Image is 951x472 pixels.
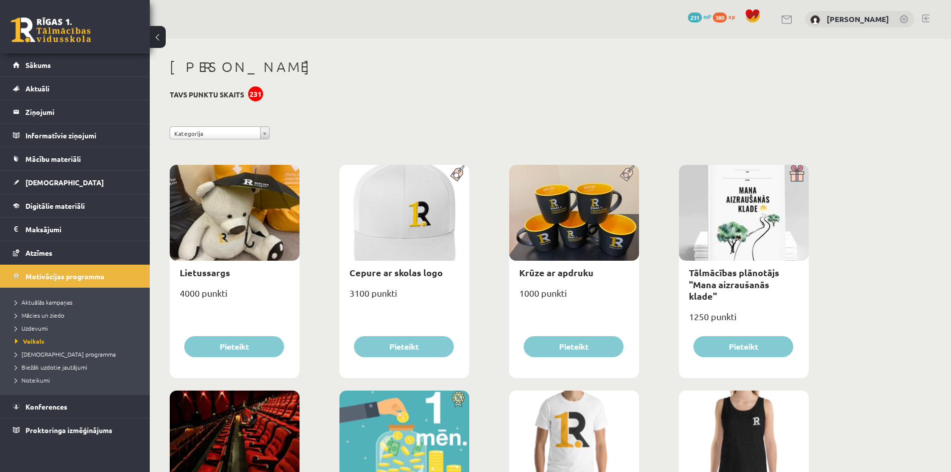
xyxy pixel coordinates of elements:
[509,285,639,310] div: 1000 punkti
[354,336,454,357] button: Pieteikt
[713,12,727,22] span: 380
[728,12,735,20] span: xp
[170,285,300,310] div: 4000 punkti
[13,218,137,241] a: Maksājumi
[25,60,51,69] span: Sākums
[25,402,67,411] span: Konferences
[184,336,284,357] button: Pieteikt
[15,337,44,345] span: Veikals
[688,12,711,20] a: 231 mP
[693,336,793,357] button: Pieteikt
[170,126,270,139] a: Kategorija
[170,58,809,75] h1: [PERSON_NAME]
[13,395,137,418] a: Konferences
[679,308,809,333] div: 1250 punkti
[15,311,140,320] a: Mācies un ziedo
[447,391,469,408] img: Atlaide
[15,298,72,306] span: Aktuālās kampaņas
[827,14,889,24] a: [PERSON_NAME]
[339,285,469,310] div: 3100 punkti
[447,165,469,182] img: Populāra prece
[25,201,85,210] span: Digitālie materiāli
[170,90,244,99] h3: Tavs punktu skaits
[25,426,112,435] span: Proktoringa izmēģinājums
[13,171,137,194] a: [DEMOGRAPHIC_DATA]
[703,12,711,20] span: mP
[15,363,140,372] a: Biežāk uzdotie jautājumi
[11,17,91,42] a: Rīgas 1. Tālmācības vidusskola
[617,165,639,182] img: Populāra prece
[13,124,137,147] a: Informatīvie ziņojumi
[524,336,624,357] button: Pieteikt
[13,100,137,123] a: Ziņojumi
[13,241,137,264] a: Atzīmes
[15,376,140,385] a: Noteikumi
[25,178,104,187] span: [DEMOGRAPHIC_DATA]
[15,376,50,384] span: Noteikumi
[519,267,594,278] a: Krūze ar apdruku
[13,194,137,217] a: Digitālie materiāli
[349,267,443,278] a: Cepure ar skolas logo
[15,350,116,358] span: [DEMOGRAPHIC_DATA] programma
[15,350,140,359] a: [DEMOGRAPHIC_DATA] programma
[15,298,140,307] a: Aktuālās kampaņas
[13,53,137,76] a: Sākums
[688,12,702,22] span: 231
[786,165,809,182] img: Dāvana ar pārsteigumu
[25,248,52,257] span: Atzīmes
[13,265,137,288] a: Motivācijas programma
[15,324,140,333] a: Uzdevumi
[248,86,263,101] div: 231
[25,100,137,123] legend: Ziņojumi
[25,124,137,147] legend: Informatīvie ziņojumi
[13,77,137,100] a: Aktuāli
[689,267,779,302] a: Tālmācības plānotājs "Mana aizraušanās klade"
[174,127,256,140] span: Kategorija
[810,15,820,25] img: Alina Ščerbicka
[25,84,49,93] span: Aktuāli
[13,419,137,442] a: Proktoringa izmēģinājums
[25,218,137,241] legend: Maksājumi
[15,363,87,371] span: Biežāk uzdotie jautājumi
[180,267,230,278] a: Lietussargs
[25,272,104,281] span: Motivācijas programma
[15,337,140,346] a: Veikals
[13,147,137,170] a: Mācību materiāli
[713,12,740,20] a: 380 xp
[15,324,48,332] span: Uzdevumi
[25,154,81,163] span: Mācību materiāli
[15,311,64,319] span: Mācies un ziedo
